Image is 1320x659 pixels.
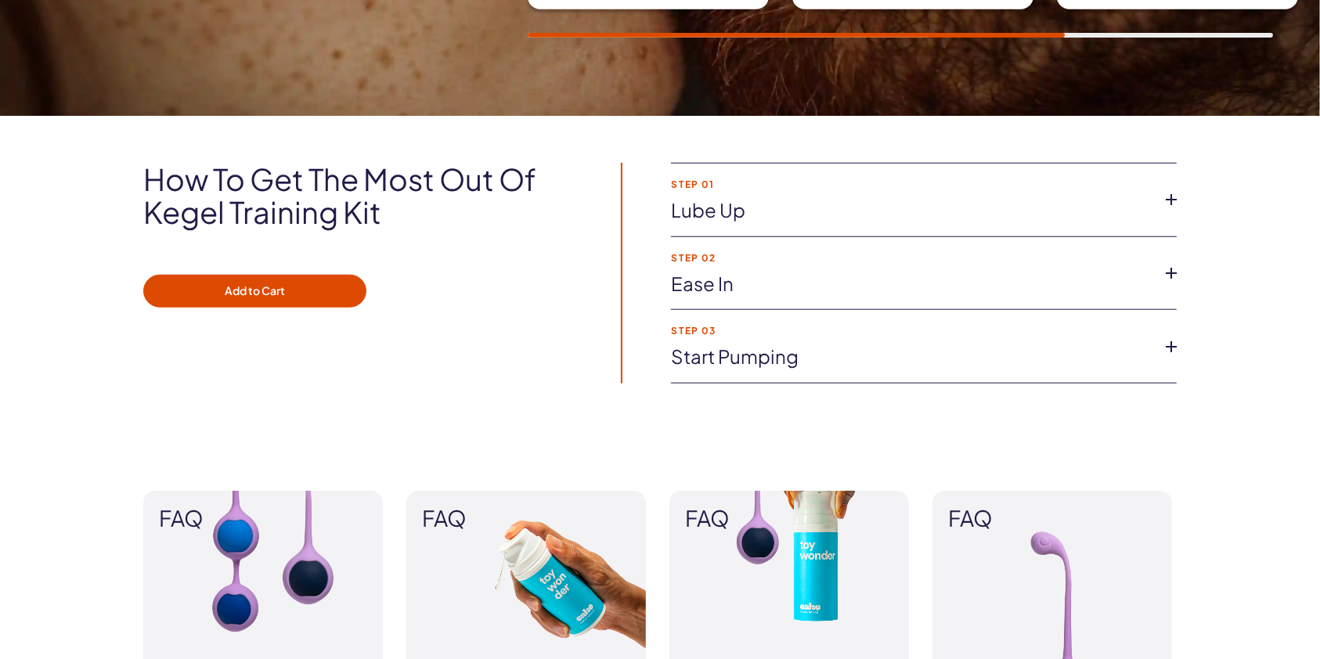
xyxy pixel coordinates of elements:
a: Lube Up [671,197,1152,224]
span: FAQ [159,506,367,531]
button: Add to Cart [143,275,366,308]
a: Start pumping [671,344,1152,370]
a: Ease In [671,271,1152,297]
strong: Step 03 [671,326,1152,336]
span: FAQ [422,506,630,531]
span: FAQ [685,506,893,531]
strong: Step 01 [671,179,1152,189]
span: FAQ [948,506,1156,531]
h2: How to get the most out of Kegel Training Kit [143,163,577,229]
strong: Step 02 [671,253,1152,263]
